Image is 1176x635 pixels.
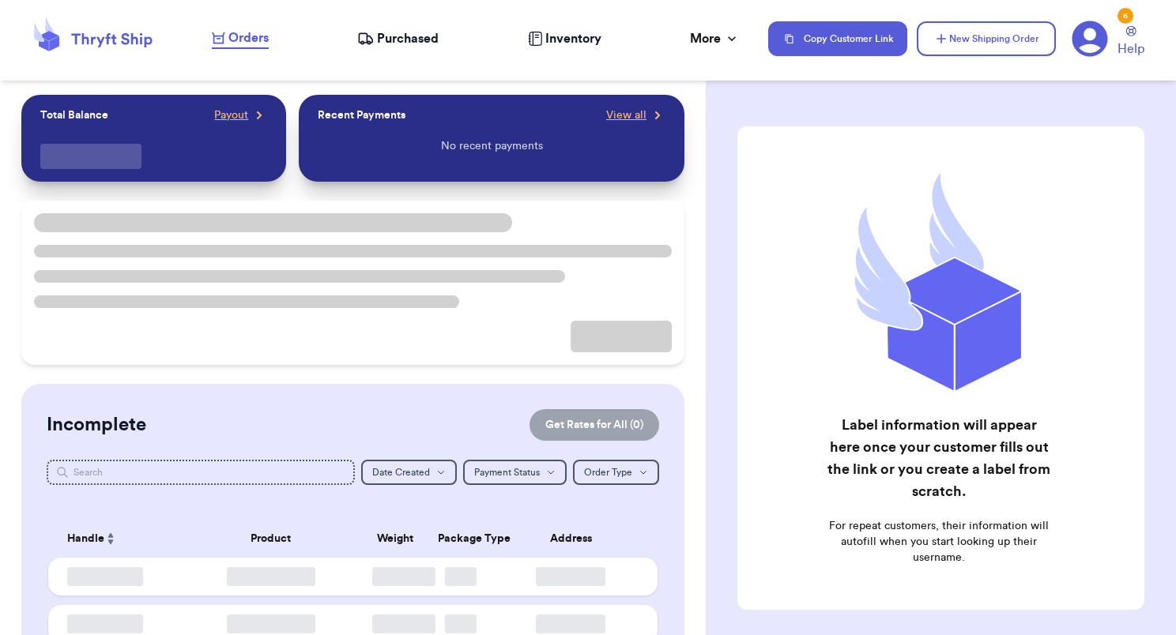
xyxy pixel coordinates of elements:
th: Package Type [428,520,494,558]
a: Help [1118,26,1144,58]
input: Search [47,460,355,485]
span: Orders [228,28,269,47]
a: Payout [214,107,267,123]
h2: Incomplete [47,412,146,438]
a: Purchased [357,29,439,48]
span: Order Type [584,468,632,477]
p: Total Balance [40,107,108,123]
p: Recent Payments [318,107,405,123]
button: Order Type [573,460,659,485]
div: 6 [1118,8,1133,24]
th: Product [179,520,363,558]
button: Sort ascending [104,529,117,548]
a: View all [606,107,665,123]
span: Date Created [372,468,430,477]
span: View all [606,107,646,123]
h2: Label information will appear here once your customer fills out the link or you create a label fr... [826,414,1053,502]
button: New Shipping Order [917,21,1056,56]
span: Help [1118,39,1144,58]
span: Purchased [377,29,439,48]
th: Weight [363,520,428,558]
span: Payout [214,107,248,123]
th: Address [494,520,658,558]
button: Copy Customer Link [768,21,907,56]
a: 6 [1072,21,1108,57]
span: Handle [67,531,104,547]
a: Orders [212,28,269,49]
span: Payment Status [474,468,540,477]
a: Inventory [528,29,601,48]
span: Inventory [545,29,601,48]
button: Payment Status [463,460,567,485]
div: More [690,29,740,48]
button: Date Created [361,460,457,485]
p: For repeat customers, their information will autofill when you start looking up their username. [826,518,1053,565]
button: Get Rates for All (0) [530,409,659,441]
p: No recent payments [441,138,543,154]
